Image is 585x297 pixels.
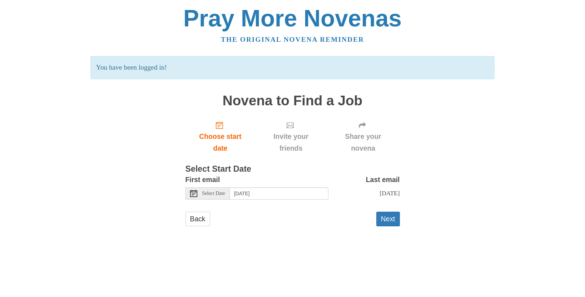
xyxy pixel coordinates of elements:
span: Share your novena [334,131,393,154]
label: Last email [366,174,400,186]
a: Pray More Novenas [183,5,402,31]
div: Click "Next" to confirm your start date first. [327,115,400,158]
span: Choose start date [193,131,248,154]
span: Select Date [202,191,225,196]
a: Back [185,212,210,226]
a: Choose start date [185,115,256,158]
h1: Novena to Find a Job [185,93,400,109]
label: First email [185,174,220,186]
span: [DATE] [380,190,400,197]
button: Next [376,212,400,226]
h3: Select Start Date [185,165,400,174]
p: You have been logged in! [90,56,495,79]
span: Invite your friends [262,131,319,154]
a: The original novena reminder [221,36,364,43]
div: Click "Next" to confirm your start date first. [255,115,326,158]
